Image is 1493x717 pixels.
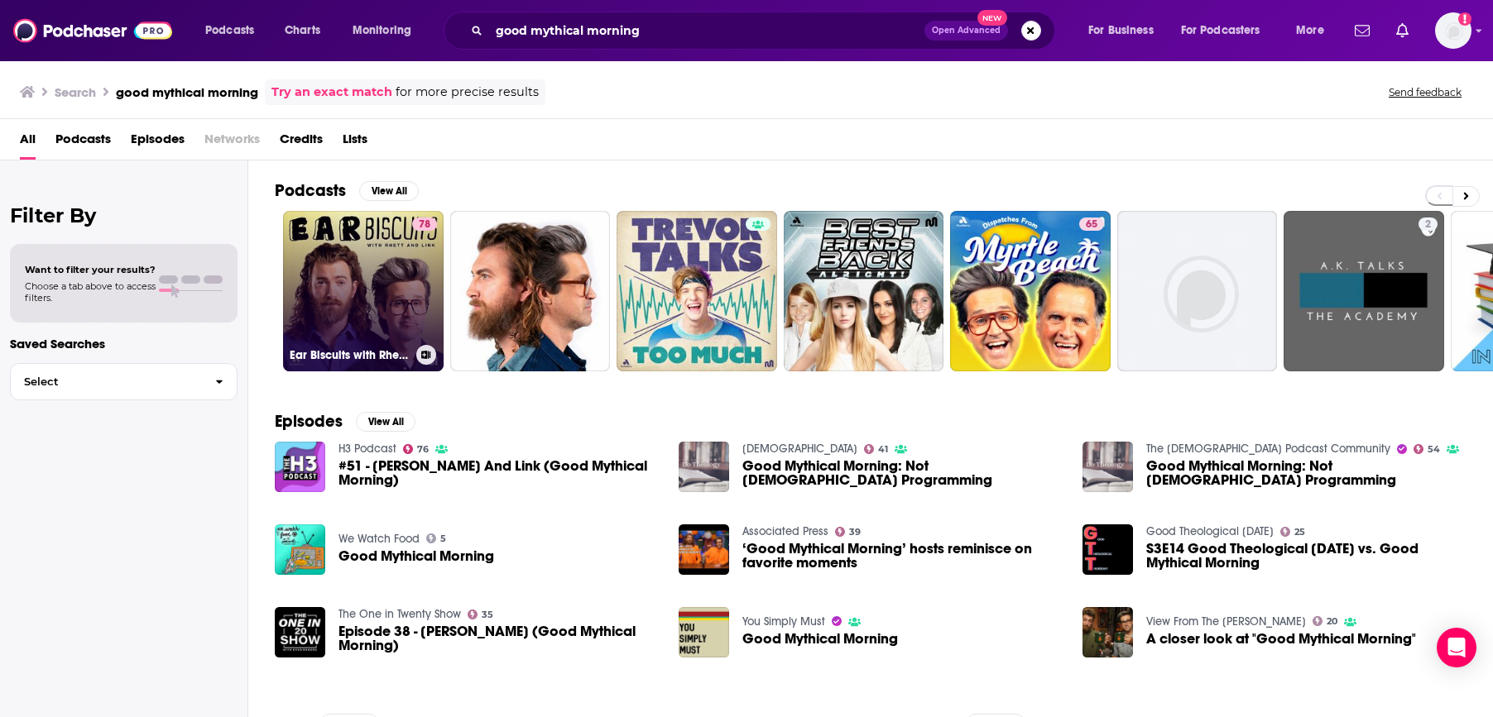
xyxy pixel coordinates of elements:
[1294,528,1305,536] span: 25
[1425,217,1431,233] span: 2
[1437,628,1476,667] div: Open Intercom Messenger
[194,17,276,44] button: open menu
[285,19,320,42] span: Charts
[271,83,392,102] a: Try an exact match
[742,459,1063,487] span: Good Mythical Morning: Not [DEMOGRAPHIC_DATA] Programming
[338,459,659,487] a: #51 - Rhett And Link (Good Mythical Morning)
[835,527,862,537] a: 39
[1146,442,1390,456] a: The Christian Podcast Community
[1170,17,1284,44] button: open menu
[1284,211,1444,371] a: 2
[403,444,430,454] a: 76
[468,609,494,619] a: 35
[275,180,346,201] h2: Podcasts
[1280,527,1306,537] a: 25
[338,624,659,652] a: Episode 38 - Jen Matichuk (Good Mythical Morning)
[13,15,172,46] img: Podchaser - Follow, Share and Rate Podcasts
[1414,444,1441,454] a: 54
[1435,12,1471,49] img: User Profile
[275,442,325,492] img: #51 - Rhett And Link (Good Mythical Morning)
[338,549,494,563] a: Good Mythical Morning
[55,126,111,160] a: Podcasts
[11,376,202,387] span: Select
[977,10,1007,26] span: New
[205,19,254,42] span: Podcasts
[1384,85,1467,99] button: Send feedback
[932,26,1001,35] span: Open Advanced
[10,203,238,227] h2: Filter By
[412,217,437,231] a: 78
[275,524,325,575] img: Good Mythical Morning
[1083,442,1133,492] img: Good Mythical Morning: Not Christian Programming
[20,126,36,160] a: All
[274,17,330,44] a: Charts
[1146,524,1274,538] a: Good Theological Thursday
[1146,459,1467,487] span: Good Mythical Morning: Not [DEMOGRAPHIC_DATA] Programming
[1313,616,1338,626] a: 20
[679,524,729,575] img: ‘Good Mythical Morning’ hosts reminisce on favorite moments
[275,180,419,201] a: PodcastsView All
[742,524,828,538] a: Associated Press
[1146,632,1416,646] a: A closer look at "Good Mythical Morning"
[343,126,367,160] a: Lists
[283,211,444,371] a: 78Ear Biscuits with Rhett & Link
[204,126,260,160] span: Networks
[1146,614,1306,629] a: View From The Pugh
[417,446,429,453] span: 76
[1390,17,1415,45] a: Show notifications dropdown
[275,411,415,432] a: EpisodesView All
[10,363,238,400] button: Select
[341,17,433,44] button: open menu
[1296,19,1324,42] span: More
[131,126,185,160] a: Episodes
[742,632,898,646] a: Good Mythical Morning
[275,411,343,432] h2: Episodes
[1146,542,1467,570] a: S3E14 Good Theological Thursday vs. Good Mythical Morning
[1077,17,1174,44] button: open menu
[679,442,729,492] a: Good Mythical Morning: Not Christian Programming
[338,607,461,621] a: The One in Twenty Show
[1146,542,1467,570] span: S3E14 Good Theological [DATE] vs. Good Mythical Morning
[1435,12,1471,49] button: Show profile menu
[742,459,1063,487] a: Good Mythical Morning: Not Christian Programming
[1284,17,1345,44] button: open menu
[280,126,323,160] a: Credits
[419,217,430,233] span: 78
[924,21,1008,41] button: Open AdvancedNew
[25,280,156,304] span: Choose a tab above to access filters.
[1348,17,1376,45] a: Show notifications dropdown
[1083,607,1133,657] img: A closer look at "Good Mythical Morning"
[950,211,1111,371] a: 65
[742,614,825,629] a: You Simply Must
[742,542,1063,570] span: ‘Good Mythical Morning’ hosts reminisce on favorite moments
[482,611,493,619] span: 35
[356,412,415,432] button: View All
[426,533,447,543] a: 5
[1458,12,1471,26] svg: Add a profile image
[275,607,325,657] img: Episode 38 - Jen Matichuk (Good Mythical Morning)
[25,264,156,275] span: Want to filter your results?
[679,607,729,657] img: Good Mythical Morning
[1088,19,1154,42] span: For Business
[338,442,396,456] a: H3 Podcast
[338,532,420,546] a: We Watch Food
[849,528,861,536] span: 39
[116,84,258,100] h3: good mythical morning
[359,181,419,201] button: View All
[1181,19,1260,42] span: For Podcasters
[55,84,96,100] h3: Search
